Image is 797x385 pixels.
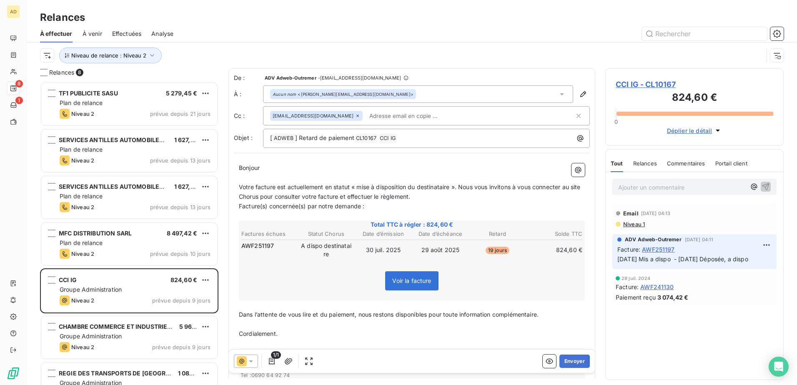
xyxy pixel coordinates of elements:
span: 29 juil. 2024 [622,276,650,281]
span: 1 627,50 € [174,183,204,190]
span: prévue depuis 13 jours [150,157,211,164]
span: Bonjour [239,164,260,171]
span: À venir [83,30,102,38]
span: Email [623,210,639,217]
th: Date d’émission [355,230,411,238]
h3: Relances [40,10,85,25]
span: AWF251197 [241,242,274,250]
th: Solde TTC [526,230,583,238]
span: Niveau de relance : Niveau 2 [71,52,146,59]
span: 5 279,45 € [166,90,198,97]
span: Plan de relance [60,192,103,200]
span: Portail client [715,160,747,167]
button: Déplier le détail [664,126,725,135]
span: Commentaires [667,160,705,167]
span: [DATE] 04:11 [685,237,714,242]
th: Date d’échéance [412,230,469,238]
span: 1 085,00 € [178,370,209,377]
th: Factures échues [241,230,297,238]
span: Relances [633,160,657,167]
span: 5 967,50 € [179,323,210,330]
span: 1 [15,97,23,104]
th: Statut Chorus [298,230,354,238]
span: ADWEB [273,134,295,143]
span: Niveau 2 [71,344,94,350]
input: Rechercher [642,27,767,40]
span: Analyse [151,30,173,38]
span: 1/1 [271,351,281,359]
th: Retard [469,230,526,238]
span: Niveau 1 [622,221,645,227]
span: De : [234,74,263,82]
span: prévue depuis 13 jours [150,204,211,210]
span: CCI IG [59,276,77,283]
span: 8 [15,80,23,87]
button: Niveau de relance : Niveau 2 [59,47,162,63]
span: Plan de relance [60,239,103,246]
span: Voir la facture [392,277,431,284]
span: [ [270,134,272,141]
span: Cordialement. [239,330,278,337]
label: À : [234,90,263,98]
button: Envoyer [559,355,590,368]
span: CCI IG [378,134,397,143]
span: Groupe Administration [60,286,122,293]
h3: 824,60 € [616,90,773,107]
div: <[PERSON_NAME][EMAIL_ADDRESS][DOMAIN_NAME]> [273,91,414,97]
span: 0 [614,118,618,125]
span: CL10167 [355,134,378,143]
span: Paiement reçu [616,293,656,302]
span: 8 497,42 € [167,230,198,237]
span: Total TTC à régler : 824,60 € [240,220,584,229]
span: Facture : [616,282,639,291]
span: Plan de relance [60,146,103,153]
span: Tout [611,160,623,167]
span: AWF251197 [642,245,674,254]
span: Niveau 2 [71,250,94,257]
span: 824,60 € [170,276,197,283]
td: 824,60 € [526,241,583,259]
span: CHAMBRE COMMERCE ET INDUSTRIE [GEOGRAPHIC_DATA] (CCIM) [59,323,252,330]
span: 3 074,42 € [657,293,689,302]
span: ADV Adweb-Outremer [625,236,682,243]
span: Objet : [234,134,253,141]
span: [DATE] Mis a dispo - [DATE] Déposée, a dispo [617,255,748,262]
span: prévue depuis 10 jours [150,250,211,257]
span: Votre facture est actuellement en statut « mise à disposition du destinataire ». Nous vous invito... [239,183,582,200]
span: TF1 PUBLICITE SASU [59,90,118,97]
span: MFC DISTRIBUTION SARL [59,230,132,237]
span: [EMAIL_ADDRESS][DOMAIN_NAME] [273,113,353,118]
em: Aucun nom [273,91,296,97]
span: REGIE DES TRANSPORTS DE [GEOGRAPHIC_DATA] (RTM) EPIC [59,370,238,377]
span: 8 [76,69,83,76]
span: Groupe Administration [60,332,122,340]
span: prévue depuis 9 jours [152,297,211,304]
span: CCI IG - CL10167 [616,79,773,90]
div: Open Intercom Messenger [769,357,789,377]
span: Plan de relance [60,99,103,106]
span: Niveau 2 [71,157,94,164]
span: 1 627,50 € [174,136,204,143]
td: 30 juil. 2025 [355,241,411,259]
label: Cc : [234,112,263,120]
td: 29 août 2025 [412,241,469,259]
span: Niveau 2 [71,110,94,117]
span: Relances [49,68,74,77]
span: ] Retard de paiement [295,134,354,141]
img: Logo LeanPay [7,367,20,380]
span: Facture : [617,245,640,254]
input: Adresse email en copie ... [366,110,462,122]
span: Déplier le détail [667,126,712,135]
span: prévue depuis 21 jours [150,110,211,117]
span: AWF241130 [640,282,674,291]
span: - [EMAIL_ADDRESS][DOMAIN_NAME] [318,75,401,80]
span: [DATE] 04:13 [641,211,671,216]
span: Niveau 2 [71,204,94,210]
span: À effectuer [40,30,73,38]
span: prévue depuis 9 jours [152,344,211,350]
div: AD [7,5,20,18]
span: ADV Adweb-Outremer [265,75,316,80]
span: Dans l’attente de vous lire et du paiement, nous restons disponibles pour toute information compl... [239,311,539,318]
span: 19 jours [486,247,509,254]
span: Effectuées [112,30,142,38]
